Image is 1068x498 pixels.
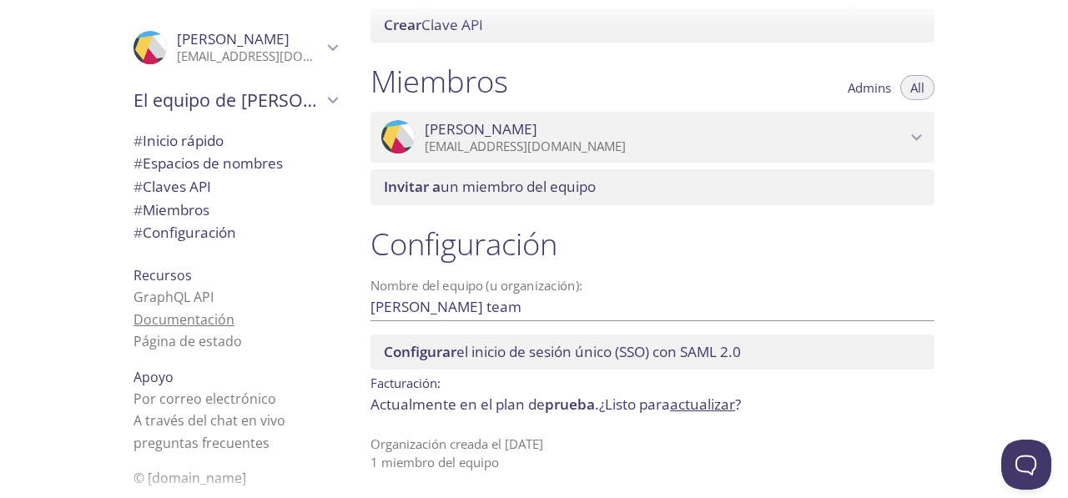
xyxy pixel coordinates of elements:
[545,395,595,414] span: prueba
[120,221,350,244] div: Configuración del equipo
[133,177,143,196] span: #
[370,169,934,204] div: Invitar a un miembro del equipo
[370,225,934,263] h1: Configuración
[384,177,596,196] span: un miembro del equipo
[384,177,441,196] span: Invitar a
[133,200,209,219] span: Miembros
[120,20,350,75] div: Diego Vázquez
[133,332,242,350] a: Página de estado
[370,435,543,470] font: Organización creada el [DATE] 1 miembro del equipo
[370,112,934,163] div: Diego Vázquez
[384,342,741,361] span: el inicio de sesión único (SSO) con SAML 2.0
[384,342,456,361] span: Configurar
[120,78,350,122] div: El equipo de Diego
[599,395,741,414] span: ¿Listo para ?
[177,48,322,65] p: [EMAIL_ADDRESS][DOMAIN_NAME]
[370,279,582,292] label: Nombre del equipo (u organización):
[120,129,350,153] div: Inicio rápido
[133,223,143,242] span: #
[133,131,224,150] span: Inicio rápido
[133,200,143,219] span: #
[120,152,350,175] div: Espacios de nombres
[133,177,211,196] span: Claves API
[133,310,234,329] a: Documentación
[133,153,143,173] span: #
[133,266,192,284] span: Recursos
[120,175,350,199] div: Claves API
[670,395,735,414] a: actualizar
[900,75,934,100] button: All
[370,370,934,394] p: Facturación:
[133,469,246,487] span: © [DOMAIN_NAME]
[120,199,350,222] div: Miembros
[133,223,236,242] span: Configuración
[133,390,276,408] a: Por correo electrónico
[133,434,270,452] span: Preguntas frecuentes
[1001,440,1051,490] iframe: Help Scout Beacon - Open
[425,120,537,138] span: [PERSON_NAME]
[370,335,934,370] div: Configurar SSO
[838,75,901,100] button: Admins
[425,138,906,155] p: [EMAIL_ADDRESS][DOMAIN_NAME]
[370,395,741,414] font: Actualmente en el plan de .
[133,153,283,173] span: Espacios de nombres
[133,288,214,306] a: GraphQL API
[133,411,285,430] a: A través del chat en vivo
[177,29,290,48] span: [PERSON_NAME]
[133,368,174,386] span: Apoyo
[133,131,143,150] span: #
[370,63,508,100] h1: Miembros
[133,88,322,112] span: El equipo de [PERSON_NAME]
